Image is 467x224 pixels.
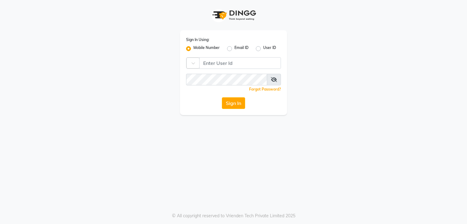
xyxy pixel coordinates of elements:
[186,74,267,85] input: Username
[222,97,245,109] button: Sign In
[193,45,220,52] label: Mobile Number
[186,37,209,43] label: Sign In Using:
[199,57,281,69] input: Username
[234,45,248,52] label: Email ID
[249,87,281,91] a: Forgot Password?
[209,6,258,24] img: logo1.svg
[263,45,276,52] label: User ID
